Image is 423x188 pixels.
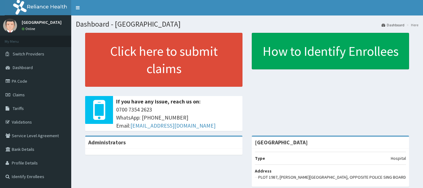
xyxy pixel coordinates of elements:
[13,51,44,57] span: Switch Providers
[391,155,406,161] p: Hospital
[255,139,308,146] strong: [GEOGRAPHIC_DATA]
[405,22,418,28] li: Here
[255,155,265,161] b: Type
[116,106,239,129] span: 0700 7354 2623 WhatsApp: [PHONE_NUMBER] Email:
[258,174,406,180] p: PLOT 1987, [PERSON_NAME][GEOGRAPHIC_DATA], OPPOSITE POLICE SING BOARD
[255,168,272,174] b: Address
[116,98,201,105] b: If you have any issue, reach us on:
[13,106,24,111] span: Tariffs
[22,20,62,24] p: [GEOGRAPHIC_DATA]
[85,33,242,87] a: Click here to submit claims
[76,20,418,28] h1: Dashboard - [GEOGRAPHIC_DATA]
[22,27,37,31] a: Online
[88,139,126,146] b: Administrators
[130,122,216,129] a: [EMAIL_ADDRESS][DOMAIN_NAME]
[3,19,17,33] img: User Image
[252,33,409,69] a: How to Identify Enrollees
[13,65,33,70] span: Dashboard
[13,92,25,98] span: Claims
[382,22,404,28] a: Dashboard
